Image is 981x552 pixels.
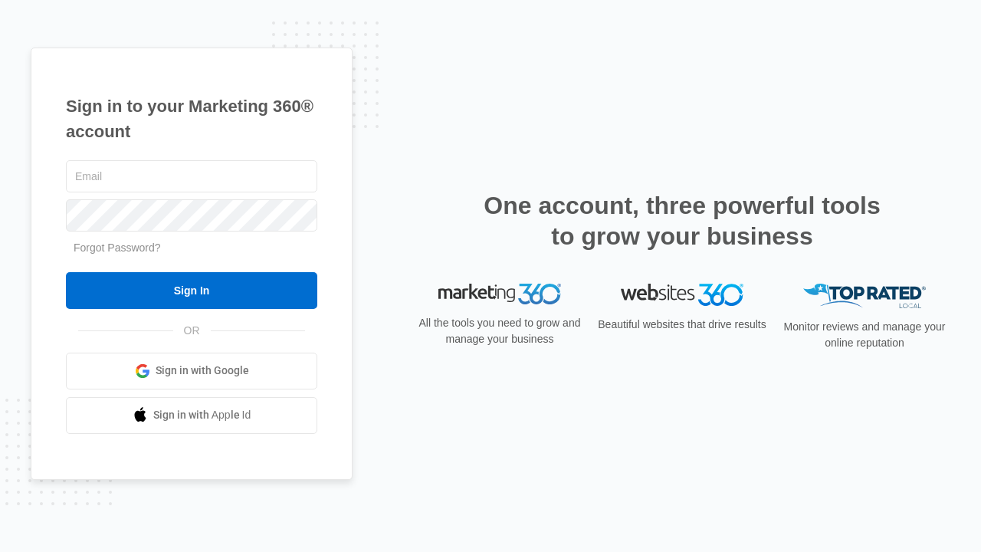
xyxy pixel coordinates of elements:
[66,272,317,309] input: Sign In
[779,319,950,351] p: Monitor reviews and manage your online reputation
[596,317,768,333] p: Beautiful websites that drive results
[414,315,586,347] p: All the tools you need to grow and manage your business
[66,94,317,144] h1: Sign in to your Marketing 360® account
[156,363,249,379] span: Sign in with Google
[621,284,743,306] img: Websites 360
[74,242,161,254] a: Forgot Password?
[803,284,926,309] img: Top Rated Local
[66,160,317,192] input: Email
[153,407,251,423] span: Sign in with Apple Id
[173,323,211,339] span: OR
[66,397,317,434] a: Sign in with Apple Id
[66,353,317,389] a: Sign in with Google
[479,190,885,251] h2: One account, three powerful tools to grow your business
[438,284,561,305] img: Marketing 360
